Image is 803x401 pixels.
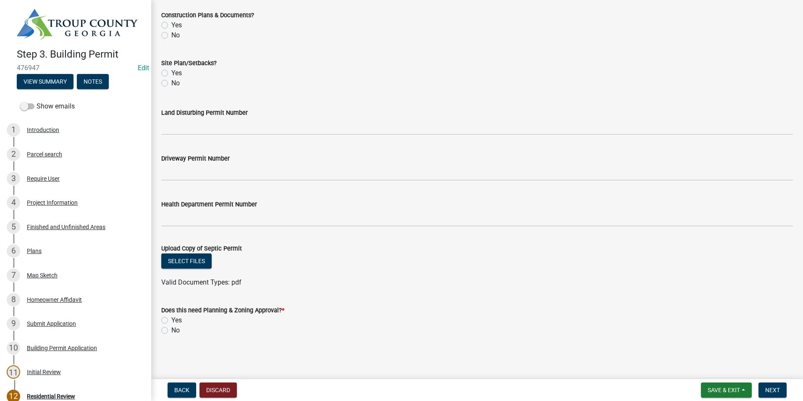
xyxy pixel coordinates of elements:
div: Residential Review [27,393,75,399]
span: Back [174,387,189,393]
label: Yes [171,20,182,30]
label: Yes [171,68,182,78]
span: Valid Document Types: pdf [161,278,241,286]
div: 3 [7,172,20,185]
img: Troup County, Georgia [17,9,138,40]
div: 4 [7,196,20,209]
label: No [171,78,180,88]
div: 6 [7,244,20,258]
div: 5 [7,220,20,234]
label: No [171,325,180,335]
wm-modal-confirm: Notes [77,79,109,85]
span: Save & Exit [708,387,740,393]
div: Initial Review [27,369,61,375]
label: Driveway Permit Number [161,156,230,162]
button: Select files [161,253,212,269]
button: Notes [77,74,109,89]
span: 476947 [17,64,134,72]
label: No [171,30,180,40]
button: View Summary [17,74,73,89]
wm-modal-confirm: Summary [17,79,73,85]
div: Map Sketch [27,272,58,278]
button: Discard [199,383,237,398]
label: Land Disturbing Permit Number [161,110,248,116]
div: Finished and Unfinished Areas [27,224,105,230]
h4: Step 3. Building Permit [17,48,144,61]
div: Submit Application [27,321,76,327]
div: Homeowner Affidavit [27,297,82,303]
button: Next [758,383,787,398]
button: Save & Exit [701,383,752,398]
span: Next [765,387,780,393]
label: Upload Copy of Septic Permit [161,246,242,252]
div: Require User [27,176,60,182]
div: 8 [7,293,20,306]
a: Edit [138,64,149,72]
div: Plans [27,248,42,254]
div: Introduction [27,127,59,133]
div: 7 [7,269,20,282]
div: 10 [7,341,20,355]
wm-modal-confirm: Edit Application Number [138,64,149,72]
div: Building Permit Application [27,345,97,351]
div: 9 [7,317,20,330]
label: Health Department Permit Number [161,202,257,208]
div: Project Information [27,200,78,206]
button: Back [168,383,196,398]
div: Parcel search [27,151,62,157]
label: Site Plan/Setbacks? [161,61,217,66]
label: Show emails [20,101,75,111]
div: 11 [7,365,20,379]
label: Construction Plans & Documents? [161,13,254,18]
div: 2 [7,148,20,161]
div: 1 [7,123,20,137]
label: Yes [171,315,182,325]
label: Does this need Planning & Zoning Approval? [161,308,284,314]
